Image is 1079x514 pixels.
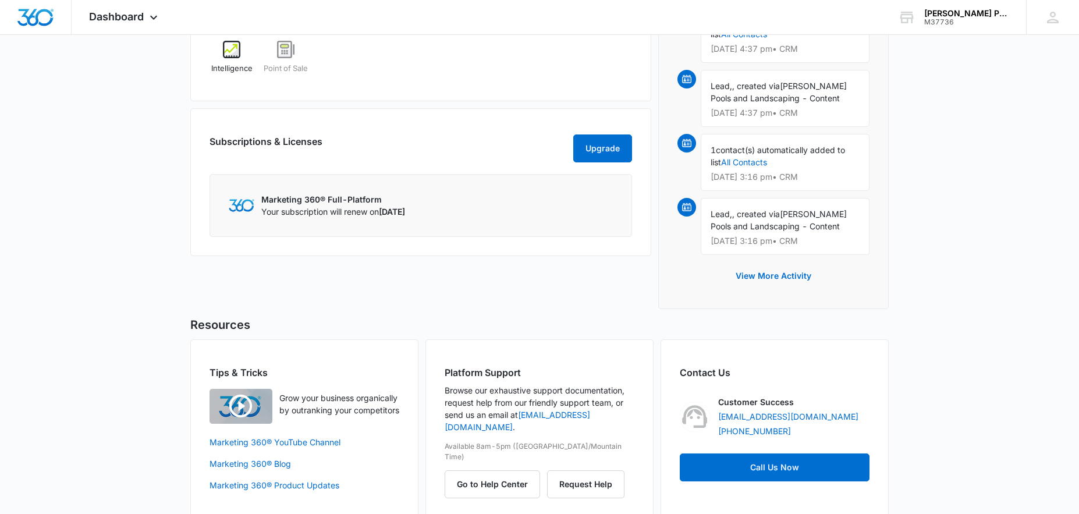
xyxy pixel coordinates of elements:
[445,470,540,498] button: Go to Help Center
[210,479,399,491] a: Marketing 360® Product Updates
[680,366,869,380] h2: Contact Us
[210,134,322,158] h2: Subscriptions & Licenses
[711,109,860,117] p: [DATE] 4:37 pm • CRM
[718,410,858,423] a: [EMAIL_ADDRESS][DOMAIN_NAME]
[711,173,860,181] p: [DATE] 3:16 pm • CRM
[210,389,272,424] img: Quick Overview Video
[718,425,791,437] a: [PHONE_NUMBER]
[711,145,845,167] span: contact(s) automatically added to list
[261,193,405,205] p: Marketing 360® Full-Platform
[547,479,624,489] a: Request Help
[89,10,144,23] span: Dashboard
[264,41,308,83] a: Point of Sale
[573,134,632,162] button: Upgrade
[924,18,1009,26] div: account id
[711,45,860,53] p: [DATE] 4:37 pm • CRM
[547,470,624,498] button: Request Help
[711,209,732,219] span: Lead,
[445,366,634,380] h2: Platform Support
[210,41,254,83] a: Intelligence
[261,205,405,218] p: Your subscription will renew on
[190,316,889,334] h5: Resources
[711,237,860,245] p: [DATE] 3:16 pm • CRM
[732,81,780,91] span: , created via
[680,453,869,481] a: Call Us Now
[379,207,405,217] span: [DATE]
[724,262,823,290] button: View More Activity
[279,392,399,416] p: Grow your business organically by outranking your competitors
[718,396,794,408] p: Customer Success
[264,63,308,75] span: Point of Sale
[711,145,716,155] span: 1
[445,384,634,433] p: Browse our exhaustive support documentation, request help from our friendly support team, or send...
[210,436,399,448] a: Marketing 360® YouTube Channel
[210,366,399,380] h2: Tips & Tricks
[445,441,634,462] p: Available 8am-5pm ([GEOGRAPHIC_DATA]/Mountain Time)
[711,81,732,91] span: Lead,
[924,9,1009,18] div: account name
[445,479,547,489] a: Go to Help Center
[210,458,399,470] a: Marketing 360® Blog
[680,402,710,432] img: Customer Success
[732,209,780,219] span: , created via
[721,157,767,167] a: All Contacts
[211,63,253,75] span: Intelligence
[229,199,254,211] img: Marketing 360 Logo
